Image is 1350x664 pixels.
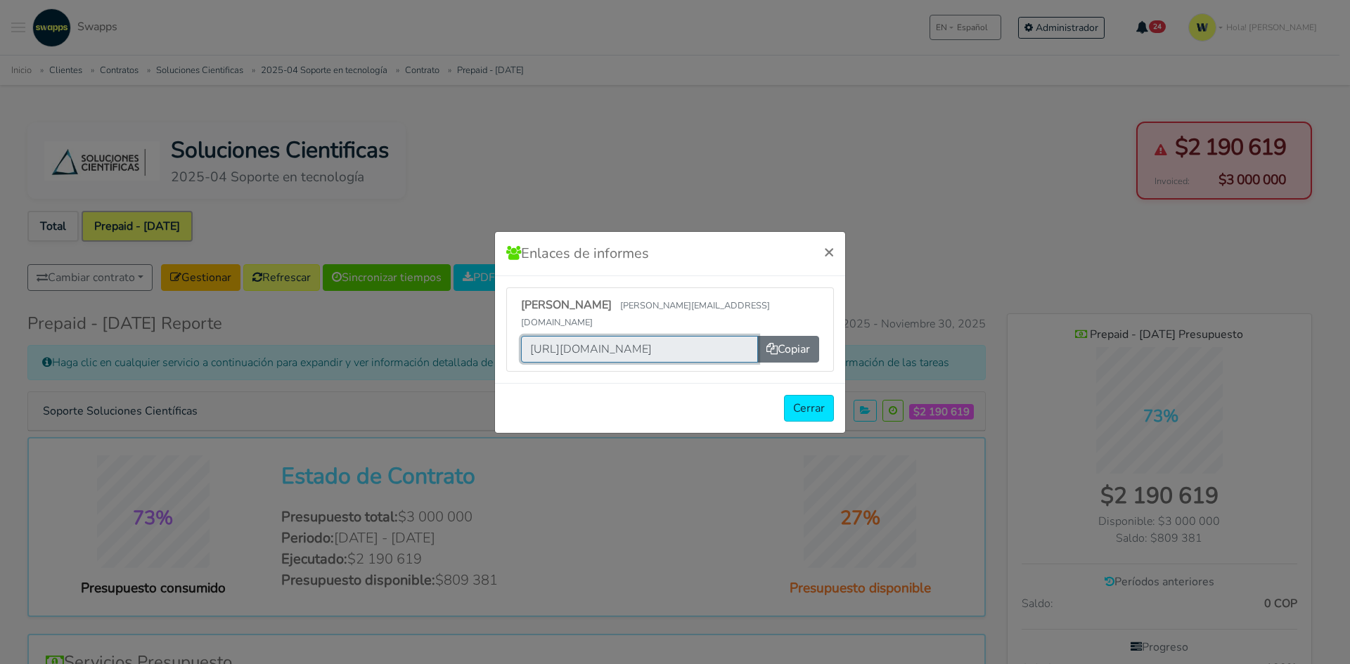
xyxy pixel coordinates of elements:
[521,299,770,329] span: [PERSON_NAME][EMAIL_ADDRESS][DOMAIN_NAME]
[824,240,834,263] span: ×
[757,336,819,363] button: Copiar
[784,395,834,422] button: Cerrar
[521,297,612,313] span: [PERSON_NAME]
[506,243,649,264] h5: Enlaces de informes
[813,232,845,271] button: Close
